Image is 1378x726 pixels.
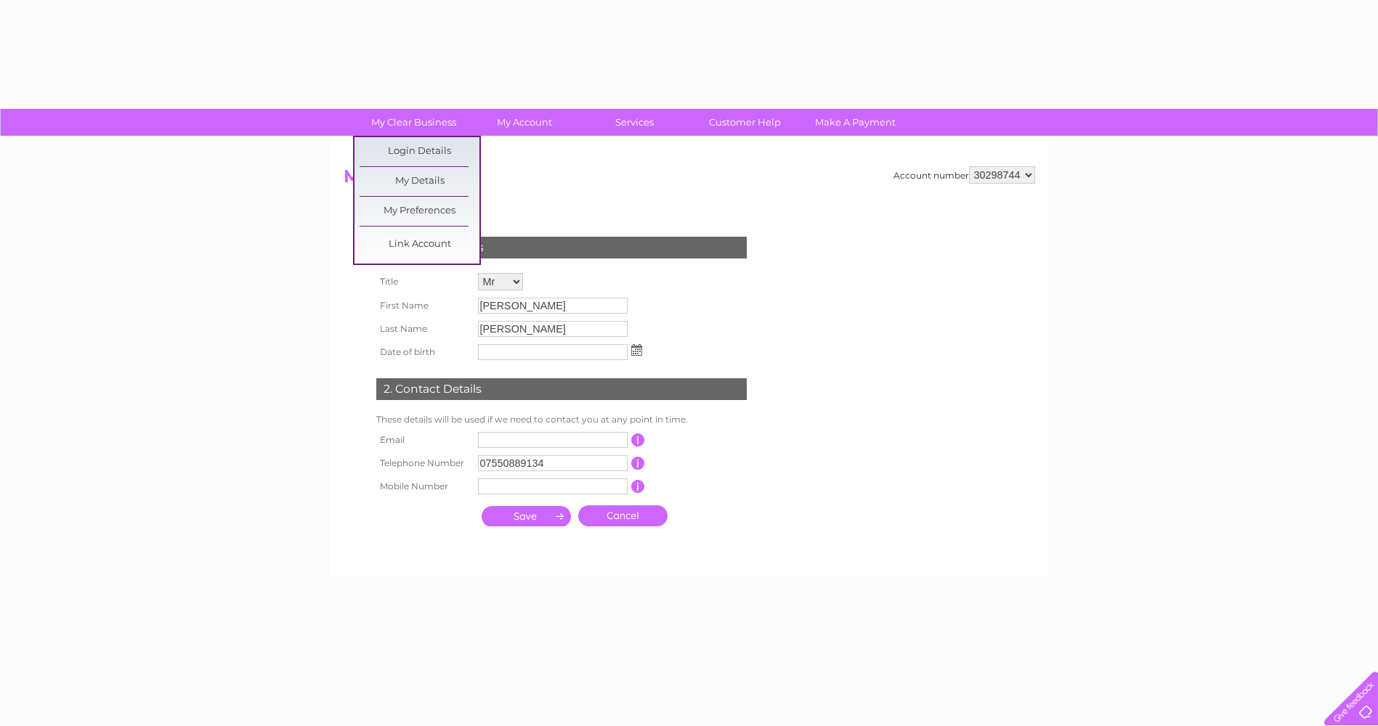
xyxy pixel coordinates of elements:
[373,269,474,294] th: Title
[631,480,645,493] input: Information
[360,230,479,259] a: Link Account
[360,197,479,226] a: My Preferences
[373,340,474,364] th: Date of birth
[464,109,584,136] a: My Account
[373,411,750,428] td: These details will be used if we need to contact you at any point in time.
[482,506,571,526] input: Submit
[373,317,474,340] th: Last Name
[373,294,474,317] th: First Name
[795,109,915,136] a: Make A Payment
[578,505,668,526] a: Cancel
[344,166,1035,194] h2: My Details
[373,475,474,498] th: Mobile Number
[376,237,747,258] div: 1. Personal Details
[631,344,642,356] img: ...
[631,433,645,446] input: Information
[373,452,474,475] th: Telephone Number
[631,457,645,470] input: Information
[373,428,474,452] th: Email
[360,167,479,196] a: My Details
[893,166,1035,184] div: Account number
[360,137,479,166] a: Login Details
[354,109,474,136] a: My Clear Business
[376,378,747,400] div: 2. Contact Details
[575,109,694,136] a: Services
[685,109,805,136] a: Customer Help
